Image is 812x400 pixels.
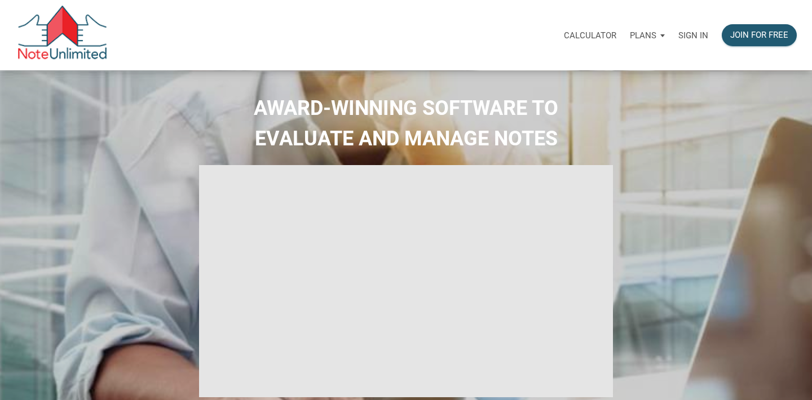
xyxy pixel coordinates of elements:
p: Calculator [564,30,616,41]
button: Plans [623,19,672,52]
a: Join for free [715,17,804,53]
a: Calculator [557,17,623,53]
h2: AWARD-WINNING SOFTWARE TO EVALUATE AND MANAGE NOTES [8,93,804,154]
p: Sign in [678,30,708,41]
iframe: NoteUnlimited [199,165,612,397]
div: Join for free [730,29,788,42]
a: Plans [623,17,672,53]
p: Plans [630,30,656,41]
a: Sign in [672,17,715,53]
button: Join for free [722,24,797,46]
